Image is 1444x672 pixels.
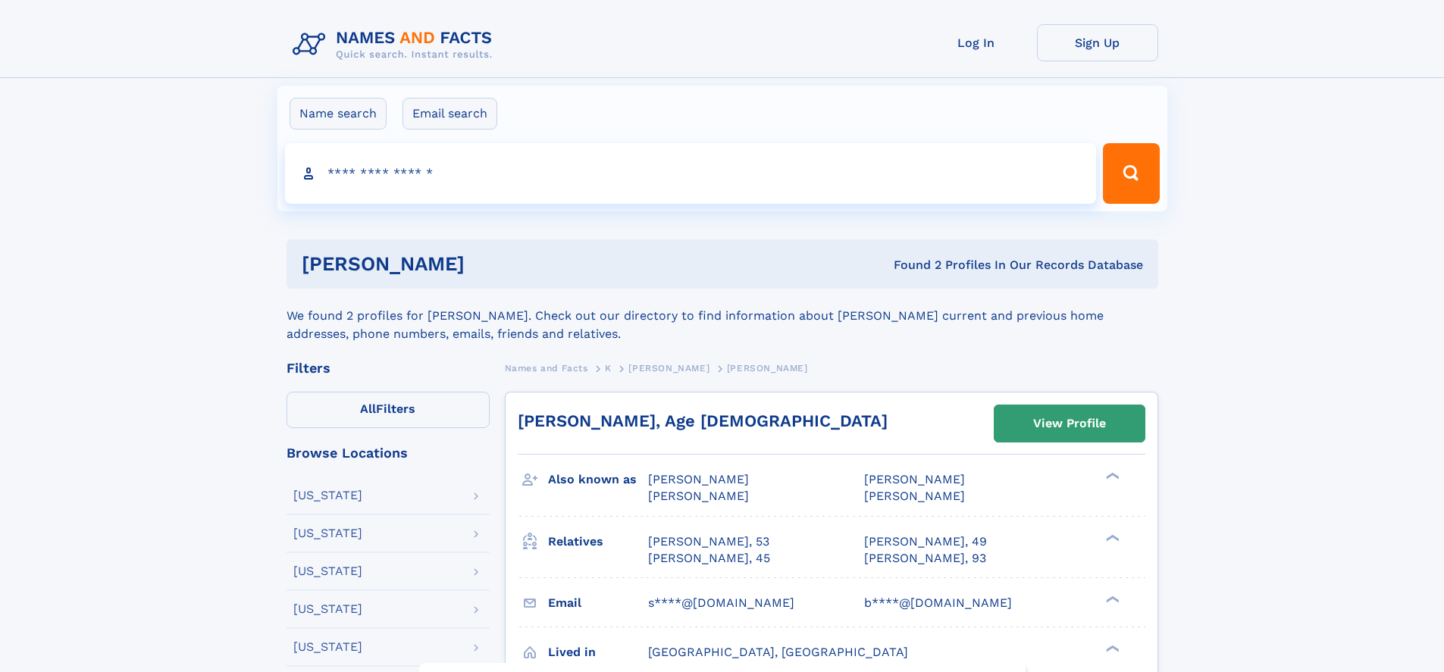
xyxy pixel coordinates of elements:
[287,289,1158,343] div: We found 2 profiles for [PERSON_NAME]. Check out our directory to find information about [PERSON_...
[1102,643,1120,653] div: ❯
[293,565,362,577] div: [US_STATE]
[864,489,965,503] span: [PERSON_NAME]
[628,358,709,377] a: [PERSON_NAME]
[287,361,490,375] div: Filters
[360,402,376,416] span: All
[727,363,808,374] span: [PERSON_NAME]
[287,392,490,428] label: Filters
[864,533,987,550] a: [PERSON_NAME], 49
[1102,471,1120,481] div: ❯
[287,446,490,460] div: Browse Locations
[293,527,362,539] div: [US_STATE]
[302,255,679,273] h1: [PERSON_NAME]
[403,98,497,130] label: Email search
[293,489,362,502] div: [US_STATE]
[679,257,1143,273] div: Found 2 Profiles In Our Records Database
[864,472,965,486] span: [PERSON_NAME]
[864,550,986,567] a: [PERSON_NAME], 93
[995,405,1145,442] a: View Profile
[548,590,648,616] h3: Email
[605,363,612,374] span: K
[548,529,648,555] h3: Relatives
[648,550,770,567] a: [PERSON_NAME], 45
[648,645,908,659] span: [GEOGRAPHIC_DATA], [GEOGRAPHIC_DATA]
[505,358,588,377] a: Names and Facts
[293,603,362,615] div: [US_STATE]
[605,358,612,377] a: K
[548,467,648,492] h3: Also known as
[548,639,648,665] h3: Lived in
[287,24,505,65] img: Logo Names and Facts
[293,641,362,653] div: [US_STATE]
[290,98,387,130] label: Name search
[916,24,1037,61] a: Log In
[1102,594,1120,604] div: ❯
[1102,533,1120,542] div: ❯
[1103,143,1159,204] button: Search Button
[648,489,749,503] span: [PERSON_NAME]
[628,363,709,374] span: [PERSON_NAME]
[648,472,749,486] span: [PERSON_NAME]
[285,143,1097,204] input: search input
[1033,406,1106,441] div: View Profile
[518,411,888,430] a: [PERSON_NAME], Age [DEMOGRAPHIC_DATA]
[1037,24,1158,61] a: Sign Up
[648,533,769,550] a: [PERSON_NAME], 53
